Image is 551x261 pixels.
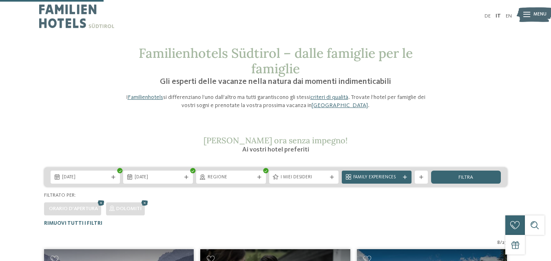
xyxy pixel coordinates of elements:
span: Regione [208,174,254,181]
span: Gli esperti delle vacanze nella natura dai momenti indimenticabili [160,78,391,86]
span: Dolomiti [116,206,142,211]
a: criteri di qualità [310,94,348,100]
span: 27 [502,240,507,246]
span: Family Experiences [353,174,400,181]
span: 8 [497,240,500,246]
a: [GEOGRAPHIC_DATA] [312,103,368,108]
span: Filtrato per: [44,193,76,198]
span: Menu [533,11,547,18]
span: Ai vostri hotel preferiti [242,147,309,153]
span: Familienhotels Südtirol – dalle famiglie per le famiglie [139,45,413,77]
a: IT [496,13,501,19]
a: DE [485,13,491,19]
span: [DATE] [62,174,109,181]
span: filtra [458,175,473,180]
span: [PERSON_NAME] ora senza impegno! [204,135,347,145]
span: Rimuovi tutti i filtri [44,221,102,226]
p: I si differenziano l’uno dall’altro ma tutti garantiscono gli stessi . Trovate l’hotel per famigl... [121,93,431,110]
a: Familienhotels [128,94,163,100]
span: / [500,240,502,246]
span: Orario d'apertura [49,206,98,211]
span: I miei desideri [281,174,328,181]
span: [DATE] [135,174,181,181]
a: EN [506,13,512,19]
